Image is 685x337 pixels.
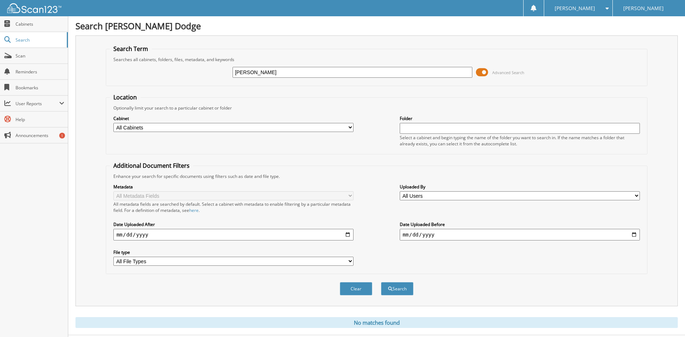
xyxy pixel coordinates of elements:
[400,229,640,240] input: end
[75,317,678,328] div: No matches found
[492,70,524,75] span: Advanced Search
[400,184,640,190] label: Uploaded By
[16,116,64,123] span: Help
[110,105,643,111] div: Optionally limit your search to a particular cabinet or folder
[381,282,413,295] button: Search
[110,45,152,53] legend: Search Term
[400,221,640,227] label: Date Uploaded Before
[113,201,354,213] div: All metadata fields are searched by default. Select a cabinet with metadata to enable filtering b...
[16,53,64,59] span: Scan
[113,184,354,190] label: Metadata
[110,173,643,179] div: Enhance your search for specific documents using filters such as date and file type.
[113,115,354,121] label: Cabinet
[75,20,678,32] h1: Search [PERSON_NAME] Dodge
[16,101,59,107] span: User Reports
[340,282,372,295] button: Clear
[110,93,140,101] legend: Location
[16,132,64,138] span: Announcements
[110,56,643,63] div: Searches all cabinets, folders, files, metadata, and keywords
[7,3,61,13] img: scan123-logo-white.svg
[110,162,193,170] legend: Additional Document Filters
[16,85,64,91] span: Bookmarks
[623,6,664,10] span: [PERSON_NAME]
[555,6,595,10] span: [PERSON_NAME]
[16,21,64,27] span: Cabinets
[400,135,640,147] div: Select a cabinet and begin typing the name of the folder you want to search in. If the name match...
[113,249,354,255] label: File type
[189,207,199,213] a: here
[649,302,685,337] iframe: Chat Widget
[16,69,64,75] span: Reminders
[16,37,63,43] span: Search
[400,115,640,121] label: Folder
[113,221,354,227] label: Date Uploaded After
[59,133,65,138] div: 1
[113,229,354,240] input: start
